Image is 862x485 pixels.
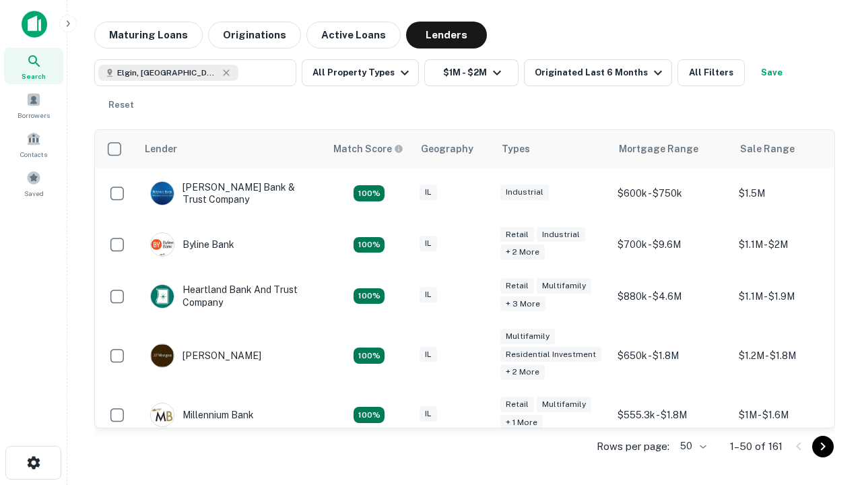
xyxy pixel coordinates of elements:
[406,22,487,48] button: Lenders
[500,227,534,243] div: Retail
[500,278,534,294] div: Retail
[4,48,63,84] a: Search
[502,141,530,157] div: Types
[420,406,437,422] div: IL
[420,185,437,200] div: IL
[421,141,473,157] div: Geography
[4,126,63,162] a: Contacts
[795,377,862,442] iframe: Chat Widget
[4,87,63,123] a: Borrowers
[494,130,611,168] th: Types
[94,22,203,48] button: Maturing Loans
[150,284,312,308] div: Heartland Bank And Trust Company
[732,322,853,390] td: $1.2M - $1.8M
[150,232,234,257] div: Byline Bank
[150,403,254,427] div: Millennium Bank
[354,348,385,364] div: Matching Properties: 24, hasApolloMatch: undefined
[597,439,669,455] p: Rows per page:
[611,219,732,270] td: $700k - $9.6M
[611,270,732,321] td: $880k - $4.6M
[306,22,401,48] button: Active Loans
[18,110,50,121] span: Borrowers
[22,71,46,82] span: Search
[117,67,218,79] span: Elgin, [GEOGRAPHIC_DATA], [GEOGRAPHIC_DATA]
[500,364,545,380] div: + 2 more
[611,322,732,390] td: $650k - $1.8M
[500,415,543,430] div: + 1 more
[420,236,437,251] div: IL
[24,188,44,199] span: Saved
[750,59,793,86] button: Save your search to get updates of matches that match your search criteria.
[537,227,585,243] div: Industrial
[145,141,177,157] div: Lender
[4,165,63,201] a: Saved
[354,288,385,304] div: Matching Properties: 20, hasApolloMatch: undefined
[424,59,519,86] button: $1M - $2M
[611,130,732,168] th: Mortgage Range
[677,59,745,86] button: All Filters
[500,185,549,200] div: Industrial
[611,389,732,441] td: $555.3k - $1.8M
[20,149,47,160] span: Contacts
[740,141,795,157] div: Sale Range
[137,130,325,168] th: Lender
[151,403,174,426] img: picture
[151,344,174,367] img: picture
[354,237,385,253] div: Matching Properties: 17, hasApolloMatch: undefined
[500,296,545,312] div: + 3 more
[732,168,853,219] td: $1.5M
[500,245,545,260] div: + 2 more
[500,329,555,344] div: Multifamily
[611,168,732,219] td: $600k - $750k
[333,141,403,156] div: Capitalize uses an advanced AI algorithm to match your search with the best lender. The match sco...
[732,130,853,168] th: Sale Range
[208,22,301,48] button: Originations
[151,182,174,205] img: picture
[500,397,534,412] div: Retail
[151,233,174,256] img: picture
[524,59,672,86] button: Originated Last 6 Months
[150,344,261,368] div: [PERSON_NAME]
[420,287,437,302] div: IL
[151,285,174,308] img: picture
[354,407,385,423] div: Matching Properties: 16, hasApolloMatch: undefined
[675,437,708,456] div: 50
[302,59,419,86] button: All Property Types
[325,130,413,168] th: Capitalize uses an advanced AI algorithm to match your search with the best lender. The match sco...
[812,436,834,457] button: Go to next page
[420,347,437,362] div: IL
[732,389,853,441] td: $1M - $1.6M
[535,65,666,81] div: Originated Last 6 Months
[730,439,783,455] p: 1–50 of 161
[100,92,143,119] button: Reset
[150,181,312,205] div: [PERSON_NAME] Bank & Trust Company
[354,185,385,201] div: Matching Properties: 28, hasApolloMatch: undefined
[732,270,853,321] td: $1.1M - $1.9M
[22,11,47,38] img: capitalize-icon.png
[732,219,853,270] td: $1.1M - $2M
[333,141,401,156] h6: Match Score
[619,141,698,157] div: Mortgage Range
[500,347,601,362] div: Residential Investment
[413,130,494,168] th: Geography
[537,397,591,412] div: Multifamily
[537,278,591,294] div: Multifamily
